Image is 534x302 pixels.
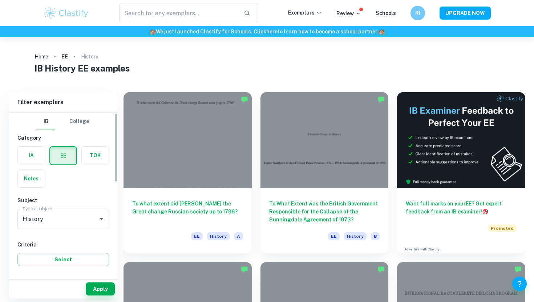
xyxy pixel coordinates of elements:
[406,200,517,216] h6: Want full marks on your EE ? Get expert feedback from an IB examiner!
[37,113,89,130] div: Filter type choice
[50,147,76,164] button: EE
[404,247,440,252] a: Advertise with Clastify
[512,277,527,291] button: Help and Feedback
[241,266,248,273] img: Marked
[514,266,522,273] img: Marked
[328,232,340,240] span: EE
[124,92,252,253] a: To what extent did [PERSON_NAME] the Great change Russian society up to 1796?EEHistoryA
[414,9,422,17] h6: RI
[336,9,361,17] p: Review
[241,96,248,103] img: Marked
[17,253,109,266] button: Select
[269,200,380,224] h6: To What Extent was the British Government Responsible for the Collapse of the Sunningdale Agreeme...
[397,92,525,253] a: Want full marks on yourEE? Get expert feedback from an IB examiner!PromotedAdvertise with Clastify
[377,96,385,103] img: Marked
[344,232,367,240] span: History
[482,209,488,215] span: 🎯
[81,53,98,61] p: History
[1,28,533,36] h6: We just launched Clastify for Schools. Click to learn how to become a school partner.
[61,52,68,62] a: EE
[18,170,45,187] button: Notes
[377,266,385,273] img: Marked
[260,92,389,253] a: To What Extent was the British Government Responsible for the Collapse of the Sunningdale Agreeme...
[9,92,118,113] h6: Filter exemplars
[266,29,278,34] a: here
[96,214,106,224] button: Open
[376,10,396,16] a: Schools
[17,275,109,283] h6: Grade
[150,29,156,34] span: 🏫
[86,282,115,295] button: Apply
[37,113,55,130] button: IB
[82,147,109,164] button: TOK
[35,62,499,75] h1: IB History EE examples
[440,7,491,20] button: UPGRADE NOW
[397,92,525,188] img: Thumbnail
[23,205,53,212] label: Type a subject
[17,241,109,249] h6: Criteria
[132,200,243,224] h6: To what extent did [PERSON_NAME] the Great change Russian society up to 1796?
[410,6,425,20] button: RI
[17,196,109,204] h6: Subject
[18,147,45,164] button: IA
[379,29,385,34] span: 🏫
[288,9,322,17] p: Exemplars
[488,224,517,232] span: Promoted
[119,3,238,23] input: Search for any exemplars...
[191,232,203,240] span: EE
[17,134,109,142] h6: Category
[371,232,380,240] span: B
[234,232,243,240] span: A
[69,113,89,130] button: College
[35,52,48,62] a: Home
[43,6,89,20] img: Clastify logo
[207,232,230,240] span: History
